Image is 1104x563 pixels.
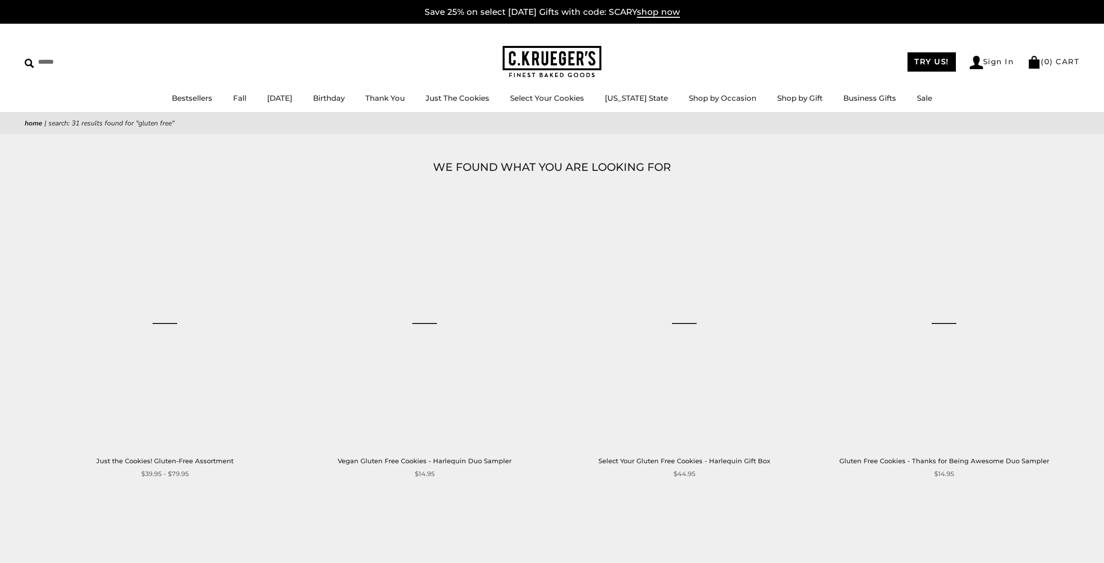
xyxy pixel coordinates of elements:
[503,46,601,78] img: C.KRUEGER'S
[970,56,983,69] img: Account
[25,59,34,68] img: Search
[1044,57,1050,66] span: 0
[42,201,287,446] a: Just the Cookies! Gluten-Free Assortment
[313,93,345,103] a: Birthday
[48,119,174,128] span: Search: 31 results found for "gluten free"
[44,119,46,128] span: |
[415,469,434,479] span: $14.95
[934,469,954,479] span: $14.95
[96,457,234,465] a: Just the Cookies! Gluten-Free Assortment
[25,119,42,128] a: Home
[673,469,695,479] span: $44.95
[1027,57,1079,66] a: (0) CART
[172,93,212,103] a: Bestsellers
[338,457,512,465] a: Vegan Gluten Free Cookies - Harlequin Duo Sampler
[39,159,1065,176] h1: WE FOUND WHAT YOU ARE LOOKING FOR
[141,469,189,479] span: $39.95 - $79.95
[510,93,584,103] a: Select Your Cookies
[25,54,142,70] input: Search
[605,93,668,103] a: [US_STATE] State
[426,93,489,103] a: Just The Cookies
[839,457,1049,465] a: Gluten Free Cookies - Thanks for Being Awesome Duo Sampler
[907,52,956,72] a: TRY US!
[637,7,680,18] span: shop now
[233,93,246,103] a: Fall
[843,93,896,103] a: Business Gifts
[425,7,680,18] a: Save 25% on select [DATE] Gifts with code: SCARYshop now
[302,201,547,446] a: Vegan Gluten Free Cookies - Harlequin Duo Sampler
[689,93,756,103] a: Shop by Occasion
[365,93,405,103] a: Thank You
[777,93,823,103] a: Shop by Gift
[917,93,932,103] a: Sale
[598,457,770,465] a: Select Your Gluten Free Cookies - Harlequin Gift Box
[562,201,807,446] a: Select Your Gluten Free Cookies - Harlequin Gift Box
[25,118,1079,129] nav: breadcrumbs
[822,201,1066,446] a: Gluten Free Cookies - Thanks for Being Awesome Duo Sampler
[267,93,292,103] a: [DATE]
[970,56,1014,69] a: Sign In
[1027,56,1041,69] img: Bag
